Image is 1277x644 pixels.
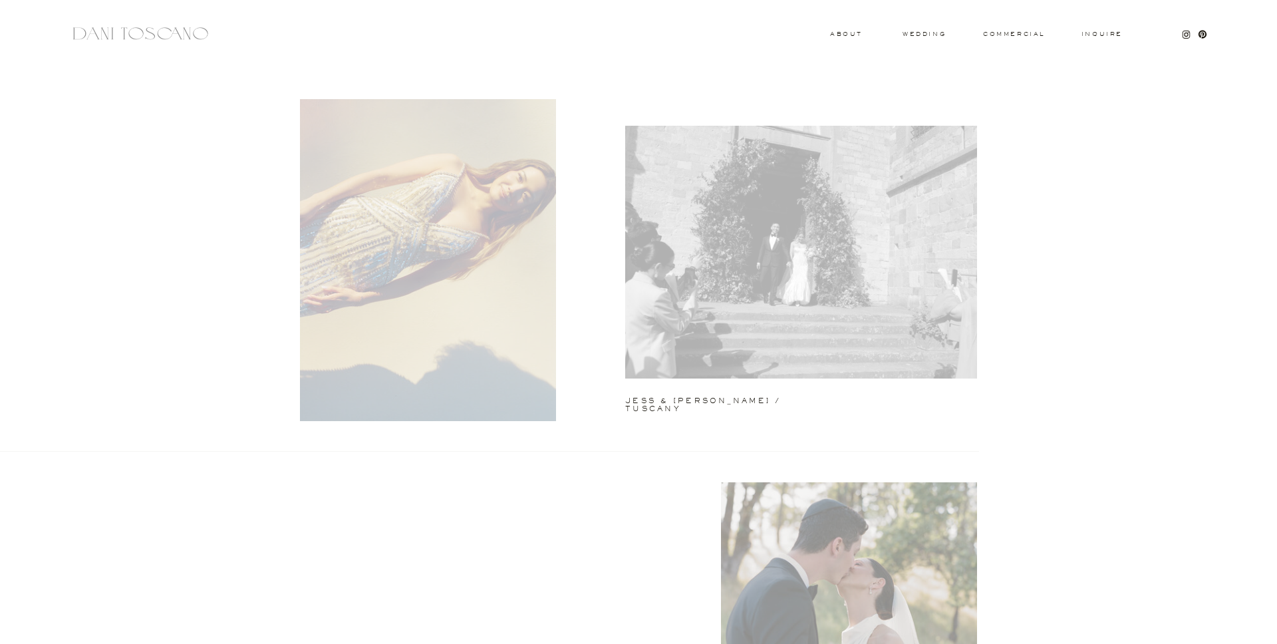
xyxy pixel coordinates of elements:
[903,31,946,36] a: wedding
[830,31,859,36] a: About
[625,397,833,402] a: jess & [PERSON_NAME] / tuscany
[983,31,1044,37] a: commercial
[1081,31,1123,38] a: Inquire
